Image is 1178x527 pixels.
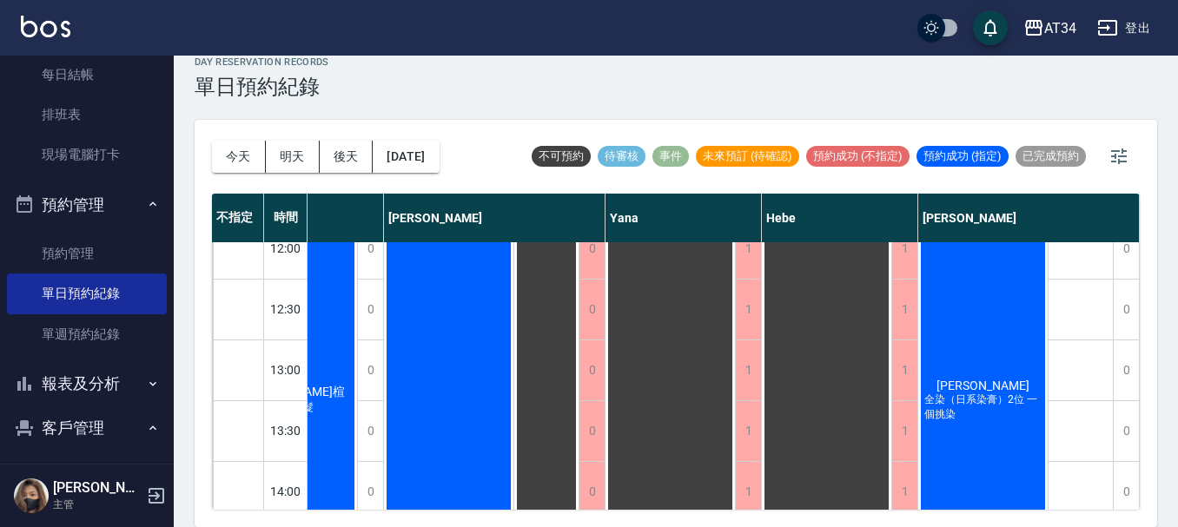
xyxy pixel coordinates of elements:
[1090,12,1157,44] button: 登出
[212,141,266,173] button: 今天
[917,148,1009,164] span: 預約成功 (指定)
[696,148,799,164] span: 未來預訂 (待確認)
[579,401,605,461] div: 0
[1113,280,1139,339] div: 0
[579,219,605,279] div: 0
[195,56,329,68] h2: day Reservation records
[1113,401,1139,461] div: 0
[1044,17,1076,39] div: AT34
[1113,462,1139,522] div: 0
[735,401,761,461] div: 1
[53,497,142,512] p: 主管
[320,141,374,173] button: 後天
[357,401,383,461] div: 0
[264,400,308,461] div: 13:30
[918,194,1140,242] div: [PERSON_NAME]
[264,279,308,339] div: 12:30
[973,10,1008,45] button: save
[195,75,329,99] h3: 單日預約紀錄
[7,95,167,135] a: 排班表
[1016,10,1083,46] button: AT34
[357,280,383,339] div: 0
[532,148,591,164] span: 不可預約
[21,16,70,37] img: Logo
[7,361,167,406] button: 報表及分析
[579,280,605,339] div: 0
[735,340,761,400] div: 1
[735,280,761,339] div: 1
[7,458,167,497] a: 客戶列表
[891,280,917,339] div: 1
[7,55,167,95] a: 每日結帳
[735,462,761,522] div: 1
[606,194,762,242] div: Yana
[266,141,320,173] button: 明天
[579,340,605,400] div: 0
[264,461,308,522] div: 14:00
[264,194,308,242] div: 時間
[357,219,383,279] div: 0
[7,135,167,175] a: 現場電腦打卡
[579,462,605,522] div: 0
[7,314,167,354] a: 單週預約紀錄
[7,182,167,227] button: 預約管理
[7,273,167,313] a: 單日預約紀錄
[921,392,1045,422] span: 全染（日系染膏）2位 一個挑染
[7,234,167,273] a: 預約管理
[212,194,264,242] div: 不指定
[7,405,167,451] button: 客戶管理
[357,340,383,400] div: 0
[357,462,383,522] div: 0
[1113,219,1139,279] div: 0
[14,478,49,513] img: Person
[1113,340,1139,400] div: 0
[373,141,439,173] button: [DATE]
[806,148,910,164] span: 預約成功 (不指定)
[264,339,308,400] div: 13:00
[264,218,308,279] div: 12:00
[598,148,645,164] span: 待審核
[891,401,917,461] div: 1
[53,479,142,497] h5: [PERSON_NAME]
[735,219,761,279] div: 1
[891,340,917,400] div: 1
[384,194,606,242] div: [PERSON_NAME]
[1016,148,1086,164] span: 已完成預約
[762,194,918,242] div: Hebe
[891,219,917,279] div: 1
[891,462,917,522] div: 1
[652,148,689,164] span: 事件
[933,379,1033,392] span: [PERSON_NAME]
